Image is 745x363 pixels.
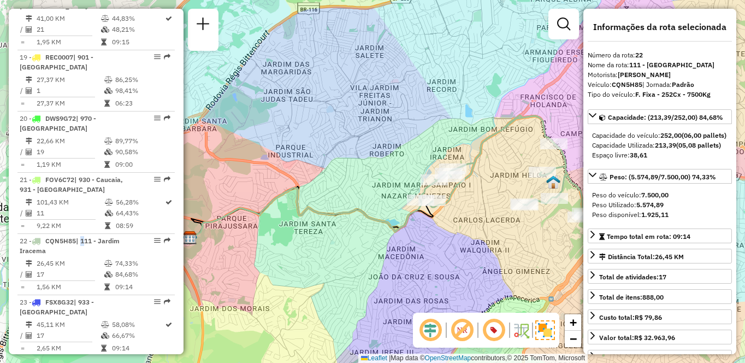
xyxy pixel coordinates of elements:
[570,315,577,329] span: +
[26,199,32,206] i: Distância Total
[183,231,197,245] img: CDD Embu
[635,313,662,321] strong: R$ 79,86
[588,309,732,324] a: Custo total:R$ 79,86
[612,80,642,89] strong: CQN5H85
[45,298,74,306] span: FSX8G32
[26,149,32,155] i: Total de Atividades
[101,15,109,22] i: % de utilização do peso
[105,223,110,229] i: Tempo total em rota
[655,141,676,149] strong: 213,39
[20,114,96,132] span: 20 -
[425,354,471,362] a: OpenStreetMap
[588,90,732,99] div: Tipo do veículo:
[45,175,74,184] span: FOV6C72
[36,85,104,96] td: 1
[111,13,164,24] td: 44,83%
[154,115,161,121] em: Opções
[104,284,110,290] i: Tempo total em rota
[104,100,110,107] i: Tempo total em rota
[641,191,669,199] strong: 7.500,00
[655,253,684,261] span: 26,45 KM
[588,50,732,60] div: Número da rota:
[36,197,104,208] td: 101,43 KM
[629,61,714,69] strong: 111 - [GEOGRAPHIC_DATA]
[481,317,507,343] span: Exibir número da rota
[20,282,25,292] td: =
[26,271,32,278] i: Total de Atividades
[588,229,732,243] a: Tempo total em rota: 09:14
[592,150,728,160] div: Espaço livre:
[20,237,120,255] span: 22 -
[111,330,164,341] td: 66,67%
[36,13,100,24] td: 41,00 KM
[20,147,25,157] td: /
[104,149,113,155] i: % de utilização da cubagem
[20,269,25,280] td: /
[20,175,123,194] span: 21 -
[20,159,25,170] td: =
[111,343,164,354] td: 09:14
[26,138,32,144] i: Distância Total
[389,354,391,362] span: |
[105,199,113,206] i: % de utilização do peso
[164,237,170,244] em: Rota exportada
[165,199,172,206] i: Rota otimizada
[588,186,732,224] div: Peso: (5.574,89/7.500,00) 74,33%
[20,298,94,316] span: | 933 - [GEOGRAPHIC_DATA]
[45,237,76,245] span: CQN5H85
[592,210,728,220] div: Peso disponível:
[26,332,32,339] i: Total de Atividades
[36,24,100,35] td: 21
[26,87,32,94] i: Total de Atividades
[36,319,100,330] td: 45,11 KM
[115,208,164,219] td: 64,43%
[36,147,104,157] td: 19
[570,332,577,346] span: −
[26,321,32,328] i: Distância Total
[635,90,711,98] strong: F. Fixa - 252Cx - 7500Kg
[588,80,732,90] div: Veículo:
[115,258,170,269] td: 74,33%
[20,208,25,219] td: /
[659,273,666,281] strong: 17
[36,330,100,341] td: 17
[660,131,682,139] strong: 252,00
[682,131,726,139] strong: (06,00 pallets)
[26,260,32,267] i: Distância Total
[36,98,104,109] td: 27,37 KM
[634,333,675,342] strong: R$ 32.963,96
[546,175,560,189] img: DS Teste
[115,220,164,231] td: 08:59
[642,80,694,89] span: | Jornada:
[104,138,113,144] i: % de utilização do peso
[165,321,172,328] i: Rota otimizada
[164,176,170,183] em: Rota exportada
[588,289,732,304] a: Total de itens:888,00
[20,98,25,109] td: =
[115,159,170,170] td: 09:00
[592,191,669,199] span: Peso do veículo:
[164,115,170,121] em: Rota exportada
[154,298,161,305] em: Opções
[417,317,444,343] span: Ocultar deslocamento
[26,210,32,216] i: Total de Atividades
[608,113,723,121] span: Capacidade: (213,39/252,00) 84,68%
[588,249,732,264] a: Distância Total:26,45 KM
[630,151,647,159] strong: 38,61
[599,292,664,302] div: Total de itens:
[115,269,170,280] td: 84,68%
[599,273,666,281] span: Total de atividades:
[115,74,170,85] td: 86,25%
[20,53,93,71] span: | 901 - [GEOGRAPHIC_DATA]
[599,353,677,363] div: Jornada Motorista: 09:20
[115,282,170,292] td: 09:14
[672,80,694,89] strong: Padrão
[20,330,25,341] td: /
[154,54,161,60] em: Opções
[101,345,107,352] i: Tempo total em rota
[26,77,32,83] i: Distância Total
[588,330,732,344] a: Valor total:R$ 32.963,96
[565,314,581,331] a: Zoom in
[115,98,170,109] td: 06:23
[20,237,120,255] span: | 111 - Jardim Iracema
